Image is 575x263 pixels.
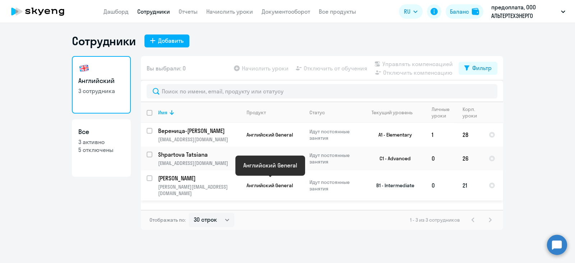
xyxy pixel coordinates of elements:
div: Баланс [450,7,469,16]
p: Идут постоянные занятия [309,152,359,165]
td: 0 [426,170,457,200]
div: Имя [158,109,167,116]
div: Корп. уроки [463,106,483,119]
a: Английский3 сотрудника [72,56,131,114]
p: предоплата, ООО АЛЬТЕРТЕХЭНЕРГО [491,3,558,20]
h3: Все [78,127,124,137]
p: Shpartova Tatsiana [158,151,239,158]
button: Балансbalance [446,4,483,19]
span: 1 - 3 из 3 сотрудников [410,217,460,223]
img: english [78,63,90,74]
td: 1 [426,123,457,147]
a: Документооборот [262,8,310,15]
div: Фильтр [472,64,492,72]
p: [PERSON_NAME] [158,174,239,182]
p: 5 отключены [78,146,124,154]
div: Продукт [247,109,303,116]
div: Продукт [247,109,266,116]
td: C1 - Advanced [359,147,426,170]
h3: Английский [78,76,124,86]
p: [PERSON_NAME][EMAIL_ADDRESS][DOMAIN_NAME] [158,184,240,197]
td: B1 - Intermediate [359,170,426,200]
button: предоплата, ООО АЛЬТЕРТЕХЭНЕРГО [488,3,569,20]
td: 28 [457,123,483,147]
p: Идут постоянные занятия [309,128,359,141]
p: 3 активно [78,138,124,146]
td: 26 [457,147,483,170]
td: A1 - Elementary [359,123,426,147]
div: Текущий уровень [365,109,425,116]
a: Отчеты [179,8,198,15]
span: Вы выбрали: 0 [147,64,186,73]
div: Статус [309,109,325,116]
button: Добавить [144,34,189,47]
a: Вереница-[PERSON_NAME] [158,127,240,135]
div: Текущий уровень [372,109,413,116]
button: RU [399,4,423,19]
div: Имя [158,109,240,116]
div: Личные уроки [432,106,452,119]
div: Статус [309,109,359,116]
input: Поиск по имени, email, продукту или статусу [147,84,497,98]
button: Фильтр [459,62,497,75]
p: Вереница-[PERSON_NAME] [158,127,239,135]
div: Личные уроки [432,106,456,119]
a: Все3 активно5 отключены [72,119,131,177]
img: balance [472,8,479,15]
div: Добавить [158,36,184,45]
a: Начислить уроки [206,8,253,15]
a: Дашборд [103,8,129,15]
p: Идут постоянные занятия [309,179,359,192]
span: Отображать по: [149,217,186,223]
span: Английский General [247,182,293,189]
p: [EMAIL_ADDRESS][DOMAIN_NAME] [158,136,240,143]
td: 0 [426,147,457,170]
a: Все продукты [319,8,356,15]
h1: Сотрудники [72,34,136,48]
div: Корп. уроки [463,106,478,119]
a: [PERSON_NAME] [158,174,240,182]
a: Сотрудники [137,8,170,15]
p: [EMAIL_ADDRESS][DOMAIN_NAME] [158,160,240,166]
span: Английский General [247,131,293,138]
div: Английский General [243,161,297,170]
a: Shpartova Tatsiana [158,151,240,158]
td: 21 [457,170,483,200]
span: RU [404,7,410,16]
p: 3 сотрудника [78,87,124,95]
